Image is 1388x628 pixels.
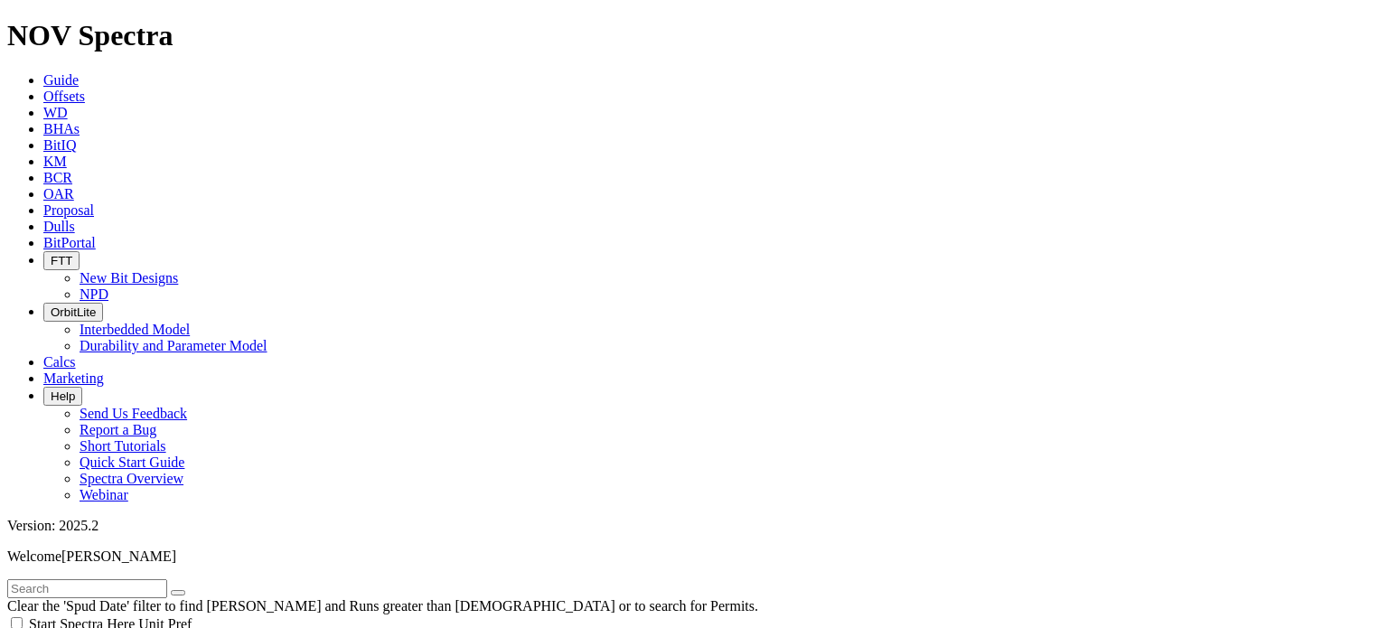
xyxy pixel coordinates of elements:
[7,598,758,614] span: Clear the 'Spud Date' filter to find [PERSON_NAME] and Runs greater than [DEMOGRAPHIC_DATA] or to...
[80,286,108,302] a: NPD
[80,322,190,337] a: Interbedded Model
[80,338,267,353] a: Durability and Parameter Model
[43,303,103,322] button: OrbitLite
[51,305,96,319] span: OrbitLite
[80,487,128,502] a: Webinar
[43,202,94,218] a: Proposal
[43,387,82,406] button: Help
[51,389,75,403] span: Help
[61,548,176,564] span: [PERSON_NAME]
[80,471,183,486] a: Spectra Overview
[43,235,96,250] a: BitPortal
[7,518,1381,534] div: Version: 2025.2
[43,121,80,136] a: BHAs
[43,105,68,120] a: WD
[43,370,104,386] a: Marketing
[7,548,1381,565] p: Welcome
[43,89,85,104] a: Offsets
[7,579,167,598] input: Search
[51,254,72,267] span: FTT
[80,455,184,470] a: Quick Start Guide
[80,438,166,454] a: Short Tutorials
[7,19,1381,52] h1: NOV Spectra
[80,422,156,437] a: Report a Bug
[43,186,74,202] a: OAR
[80,406,187,421] a: Send Us Feedback
[43,170,72,185] a: BCR
[43,251,80,270] button: FTT
[43,154,67,169] a: KM
[43,354,76,370] a: Calcs
[43,137,76,153] a: BitIQ
[43,219,75,234] a: Dulls
[43,72,79,88] a: Guide
[80,270,178,286] a: New Bit Designs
